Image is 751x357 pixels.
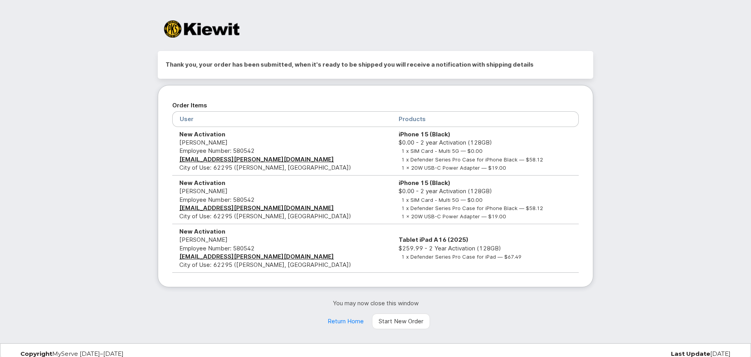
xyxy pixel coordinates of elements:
[172,224,392,273] td: [PERSON_NAME] City of Use: 62295 ([PERSON_NAME], [GEOGRAPHIC_DATA])
[179,130,225,138] strong: New Activation
[392,111,579,127] th: Products
[172,100,579,111] h2: Order Items
[321,314,370,329] a: Return Home
[166,59,585,71] h2: Thank you, your order has been submitted, when it's ready to be shipped you will receive a notifi...
[179,245,255,252] span: Employee Number: 580542
[401,165,506,171] small: 1 x 20W USB-C Power Adapter — $19.00
[392,127,579,176] td: $0.00 - 2 year Activation (128GB)
[496,351,736,357] div: [DATE]
[392,176,579,224] td: $0.00 - 2 year Activation (128GB)
[401,148,483,154] small: 1 x SIM Card - Multi 5G — $0.00
[179,147,255,154] span: Employee Number: 580542
[401,213,506,219] small: 1 x 20W USB-C Power Adapter — $19.00
[372,314,430,329] a: Start New Order
[164,20,239,38] img: Kiewit Corporation
[401,205,543,211] small: 1 x Defender Series Pro Case for iPhone Black — $58.12
[392,224,579,273] td: $259.99 - 2 Year Activation (128GB)
[158,299,593,307] p: You may now close this window
[172,111,392,127] th: User
[401,197,483,203] small: 1 x SIM Card - Multi 5G — $0.00
[179,196,255,203] span: Employee Number: 580542
[172,176,392,224] td: [PERSON_NAME] City of Use: 62295 ([PERSON_NAME], [GEOGRAPHIC_DATA])
[179,204,334,212] a: [EMAIL_ADDRESS][PERSON_NAME][DOMAIN_NAME]
[401,156,543,163] small: 1 x Defender Series Pro Case for iPhone Black — $58.12
[401,254,521,260] small: 1 x Defender Series Pro Case for iPad — $67.49
[179,228,225,235] strong: New Activation
[399,130,450,138] strong: iPhone 15 (Black)
[179,156,334,163] a: [EMAIL_ADDRESS][PERSON_NAME][DOMAIN_NAME]
[399,179,450,187] strong: iPhone 15 (Black)
[179,253,334,260] a: [EMAIL_ADDRESS][PERSON_NAME][DOMAIN_NAME]
[172,127,392,176] td: [PERSON_NAME] City of Use: 62295 ([PERSON_NAME], [GEOGRAPHIC_DATA])
[179,179,225,187] strong: New Activation
[15,351,255,357] div: MyServe [DATE]–[DATE]
[399,236,468,243] strong: Tablet iPad A16 (2025)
